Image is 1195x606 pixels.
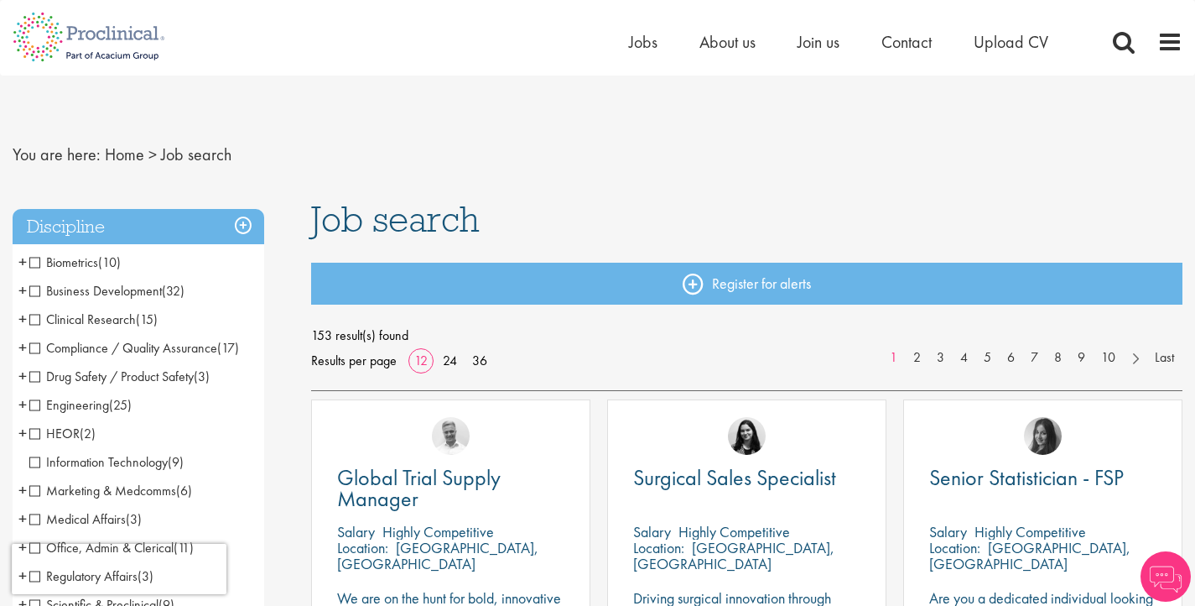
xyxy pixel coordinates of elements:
span: + [18,421,27,446]
span: + [18,478,27,503]
a: 3 [928,348,953,368]
iframe: reCAPTCHA [12,544,226,594]
a: About us [699,31,756,53]
span: Results per page [311,348,397,374]
span: Biometrics [29,253,121,271]
a: Upload CV [974,31,1048,53]
a: 36 [466,352,493,369]
span: Office, Admin & Clerical [29,539,194,556]
a: 2 [905,348,929,368]
span: + [18,278,27,303]
img: Joshua Bye [432,417,470,455]
span: Business Development [29,282,184,300]
img: Indre Stankeviciute [728,417,766,455]
span: (15) [136,311,158,328]
span: (3) [126,510,142,528]
span: 153 result(s) found [311,323,1182,348]
span: (2) [80,425,96,442]
span: Clinical Research [29,311,136,328]
span: Salary [337,522,375,541]
span: (10) [98,253,121,271]
img: Heidi Hennigan [1024,417,1062,455]
a: 6 [999,348,1023,368]
span: HEOR [29,425,96,442]
span: Location: [929,538,980,557]
span: Biometrics [29,253,98,271]
p: Highly Competitive [678,522,790,541]
span: (3) [194,368,210,385]
span: Job search [161,144,231,165]
a: 8 [1046,348,1070,368]
span: Compliance / Quality Assurance [29,339,217,357]
a: breadcrumb link [105,144,144,165]
a: Contact [881,31,932,53]
img: Chatbot [1140,551,1191,602]
span: Business Development [29,282,162,300]
p: [GEOGRAPHIC_DATA], [GEOGRAPHIC_DATA] [337,538,538,573]
span: Clinical Research [29,311,158,328]
a: 12 [408,352,434,369]
span: + [18,249,27,274]
span: Salary [929,522,967,541]
span: (32) [162,282,184,300]
span: Marketing & Medcomms [29,482,176,499]
span: Information Technology [29,453,168,471]
a: Surgical Sales Specialist [633,468,860,488]
a: Join us [798,31,839,53]
span: + [18,335,27,360]
span: + [18,506,27,531]
p: [GEOGRAPHIC_DATA], [GEOGRAPHIC_DATA] [633,538,834,573]
span: Information Technology [29,453,184,471]
span: + [18,535,27,560]
span: Location: [633,538,684,557]
span: Medical Affairs [29,510,142,528]
span: Global Trial Supply Manager [337,463,501,513]
a: 24 [437,352,463,369]
span: Office, Admin & Clerical [29,539,174,556]
span: Job search [311,196,480,242]
a: 1 [881,348,906,368]
span: (25) [109,396,132,414]
span: > [148,144,157,165]
span: Medical Affairs [29,510,126,528]
a: Register for alerts [311,263,1182,305]
span: You are here: [13,144,101,165]
span: Salary [633,522,671,541]
a: 7 [1022,348,1047,368]
span: Engineering [29,396,109,414]
span: Location: [337,538,388,557]
span: HEOR [29,425,80,442]
a: Last [1146,348,1182,368]
a: Jobs [629,31,657,53]
p: [GEOGRAPHIC_DATA], [GEOGRAPHIC_DATA] [929,538,1130,573]
span: Marketing & Medcomms [29,482,192,499]
a: 10 [1093,348,1124,368]
span: (11) [174,539,194,556]
span: Senior Statistician - FSP [929,463,1124,492]
a: 9 [1069,348,1094,368]
h3: Discipline [13,209,264,245]
span: (6) [176,482,192,499]
a: Global Trial Supply Manager [337,468,564,509]
span: + [18,306,27,332]
span: (17) [217,339,239,357]
span: Surgical Sales Specialist [633,463,836,492]
span: Compliance / Quality Assurance [29,339,239,357]
a: 5 [975,348,1000,368]
a: Senior Statistician - FSP [929,468,1156,488]
span: Engineering [29,396,132,414]
span: + [18,363,27,389]
p: Highly Competitive [382,522,494,541]
span: + [18,392,27,417]
span: Drug Safety / Product Safety [29,368,194,385]
span: (9) [168,453,184,471]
